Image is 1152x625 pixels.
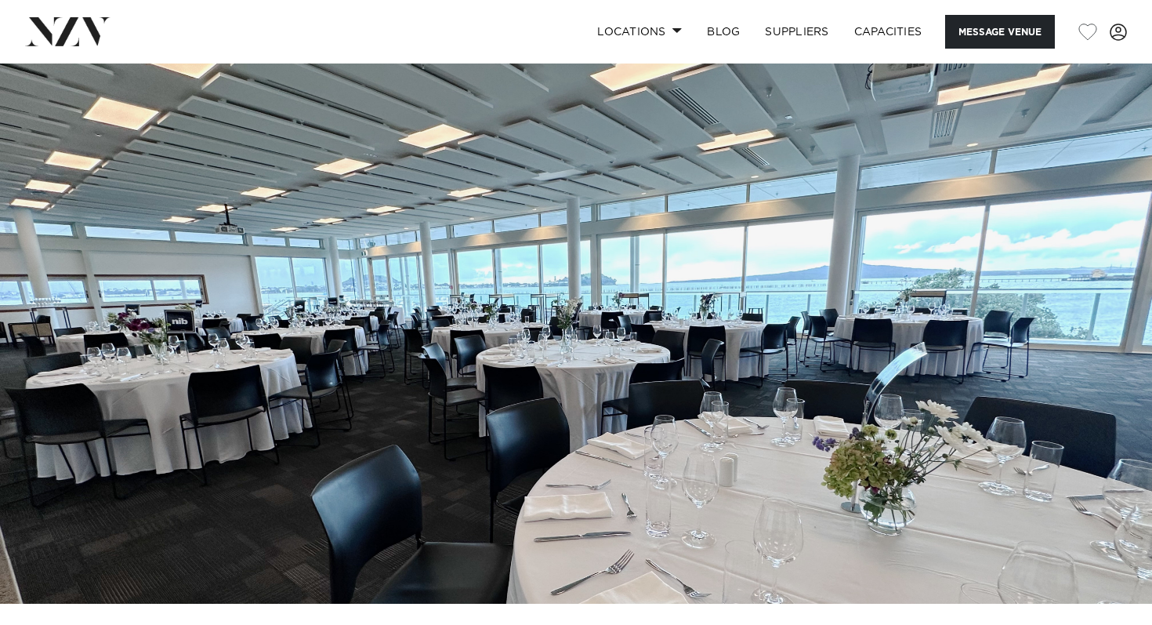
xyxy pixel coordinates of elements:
a: Locations [585,15,694,49]
button: Message Venue [945,15,1055,49]
a: BLOG [694,15,752,49]
img: nzv-logo.png [25,17,110,45]
a: SUPPLIERS [752,15,841,49]
a: Capacities [842,15,935,49]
